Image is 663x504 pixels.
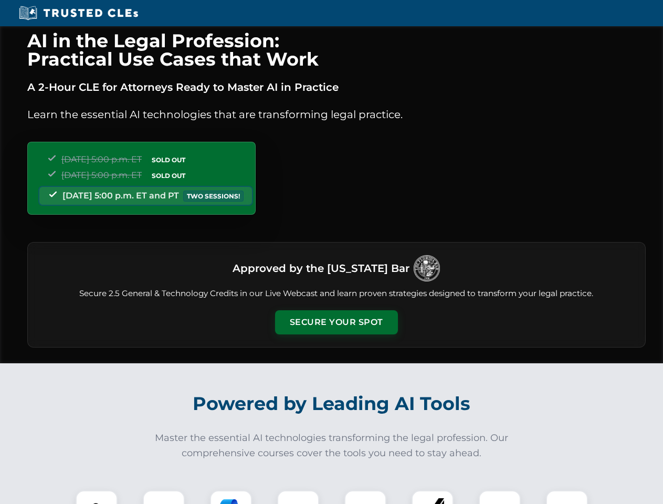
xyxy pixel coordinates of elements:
h1: AI in the Legal Profession: Practical Use Cases that Work [27,31,646,68]
p: Learn the essential AI technologies that are transforming legal practice. [27,106,646,123]
p: Secure 2.5 General & Technology Credits in our Live Webcast and learn proven strategies designed ... [40,288,633,300]
h2: Powered by Leading AI Tools [41,385,623,422]
p: A 2-Hour CLE for Attorneys Ready to Master AI in Practice [27,79,646,96]
h3: Approved by the [US_STATE] Bar [233,259,409,278]
span: [DATE] 5:00 p.m. ET [61,170,142,180]
span: SOLD OUT [148,170,189,181]
img: Logo [414,255,440,281]
span: [DATE] 5:00 p.m. ET [61,154,142,164]
p: Master the essential AI technologies transforming the legal profession. Our comprehensive courses... [148,430,515,461]
span: SOLD OUT [148,154,189,165]
button: Secure Your Spot [275,310,398,334]
img: Trusted CLEs [16,5,141,21]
